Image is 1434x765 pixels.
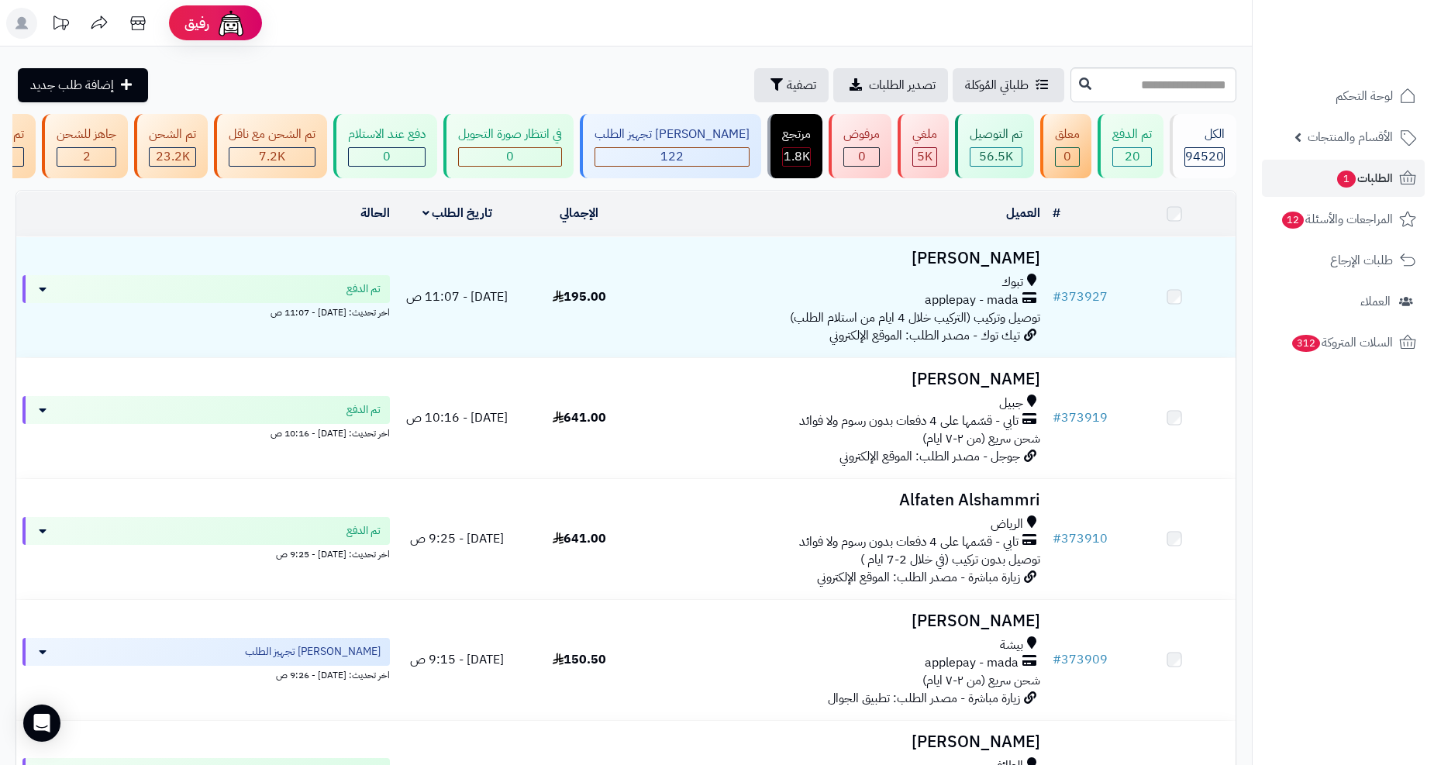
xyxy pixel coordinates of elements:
div: 0 [459,148,561,166]
a: #373919 [1053,408,1108,427]
span: 0 [506,147,514,166]
div: 7223 [229,148,315,166]
a: السلات المتروكة312 [1262,324,1425,361]
div: الكل [1184,126,1225,143]
a: تم الشحن 23.2K [131,114,211,178]
div: اخر تحديث: [DATE] - 9:26 ص [22,666,390,682]
a: جاهز للشحن 2 [39,114,131,178]
span: 195.00 [553,288,606,306]
span: تصفية [787,76,816,95]
div: Open Intercom Messenger [23,705,60,742]
div: في انتظار صورة التحويل [458,126,562,143]
span: 0 [1063,147,1071,166]
a: تم الدفع 20 [1094,114,1167,178]
span: [PERSON_NAME] تجهيز الطلب [245,644,381,660]
a: ملغي 5K [895,114,952,178]
span: العملاء [1360,291,1391,312]
span: 312 [1291,334,1321,353]
span: 641.00 [553,529,606,548]
a: تاريخ الطلب [422,204,493,222]
span: applepay - mada [925,291,1019,309]
span: 20 [1125,147,1140,166]
a: إضافة طلب جديد [18,68,148,102]
span: 7.2K [259,147,285,166]
span: زيارة مباشرة - مصدر الطلب: تطبيق الجوال [828,689,1020,708]
span: تابي - قسّمها على 4 دفعات بدون رسوم ولا فوائد [799,412,1019,430]
a: #373909 [1053,650,1108,669]
span: تيك توك - مصدر الطلب: الموقع الإلكتروني [829,326,1020,345]
a: الحالة [360,204,390,222]
span: تم الدفع [346,523,381,539]
span: # [1053,288,1061,306]
span: # [1053,650,1061,669]
span: 122 [660,147,684,166]
div: تم التوصيل [970,126,1022,143]
span: 0 [858,147,866,166]
div: [PERSON_NAME] تجهيز الطلب [595,126,750,143]
div: معلق [1055,126,1080,143]
span: تم الدفع [346,281,381,297]
span: 1.8K [784,147,810,166]
div: جاهز للشحن [57,126,116,143]
div: 23170 [150,148,195,166]
a: العميل [1006,204,1040,222]
span: 12 [1281,211,1305,229]
span: 94520 [1185,147,1224,166]
div: اخر تحديث: [DATE] - 11:07 ص [22,303,390,319]
a: المراجعات والأسئلة12 [1262,201,1425,238]
a: طلبات الإرجاع [1262,242,1425,279]
span: 1 [1336,170,1356,188]
a: مرفوض 0 [826,114,895,178]
a: تحديثات المنصة [41,8,80,43]
span: طلباتي المُوكلة [965,76,1029,95]
div: 122 [595,148,749,166]
span: [DATE] - 9:25 ص [410,529,504,548]
div: تم الدفع [1112,126,1152,143]
div: 56517 [970,148,1022,166]
img: logo-2.png [1329,16,1419,49]
div: 0 [1056,148,1079,166]
span: 23.2K [156,147,190,166]
h3: [PERSON_NAME] [646,612,1040,630]
a: طلباتي المُوكلة [953,68,1064,102]
div: 0 [349,148,425,166]
div: اخر تحديث: [DATE] - 10:16 ص [22,424,390,440]
span: الأقسام والمنتجات [1308,126,1393,148]
span: تصدير الطلبات [869,76,936,95]
a: الإجمالي [560,204,598,222]
span: الرياض [991,515,1023,533]
div: 4961 [913,148,936,166]
h3: Alfaten Alshammri [646,491,1040,509]
span: 56.5K [979,147,1013,166]
span: تابي - قسّمها على 4 دفعات بدون رسوم ولا فوائد [799,533,1019,551]
span: # [1053,408,1061,427]
span: تبوك [1001,274,1023,291]
span: المراجعات والأسئلة [1281,208,1393,230]
div: اخر تحديث: [DATE] - 9:25 ص [22,545,390,561]
div: مرفوض [843,126,880,143]
a: تصدير الطلبات [833,68,948,102]
h3: [PERSON_NAME] [646,250,1040,267]
div: ملغي [912,126,937,143]
span: applepay - mada [925,654,1019,672]
a: مرتجع 1.8K [764,114,826,178]
span: جوجل - مصدر الطلب: الموقع الإلكتروني [839,447,1020,466]
a: في انتظار صورة التحويل 0 [440,114,577,178]
a: دفع عند الاستلام 0 [330,114,440,178]
span: 5K [917,147,932,166]
a: تم الشحن مع ناقل 7.2K [211,114,330,178]
a: الكل94520 [1167,114,1239,178]
a: معلق 0 [1037,114,1094,178]
h3: [PERSON_NAME] [646,370,1040,388]
span: شحن سريع (من ٢-٧ ايام) [922,671,1040,690]
span: توصيل بدون تركيب (في خلال 2-7 ايام ) [860,550,1040,569]
a: #373910 [1053,529,1108,548]
span: تم الدفع [346,402,381,418]
div: دفع عند الاستلام [348,126,426,143]
div: 0 [844,148,879,166]
span: طلبات الإرجاع [1330,250,1393,271]
span: 150.50 [553,650,606,669]
a: [PERSON_NAME] تجهيز الطلب 122 [577,114,764,178]
span: 2 [83,147,91,166]
a: الطلبات1 [1262,160,1425,197]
